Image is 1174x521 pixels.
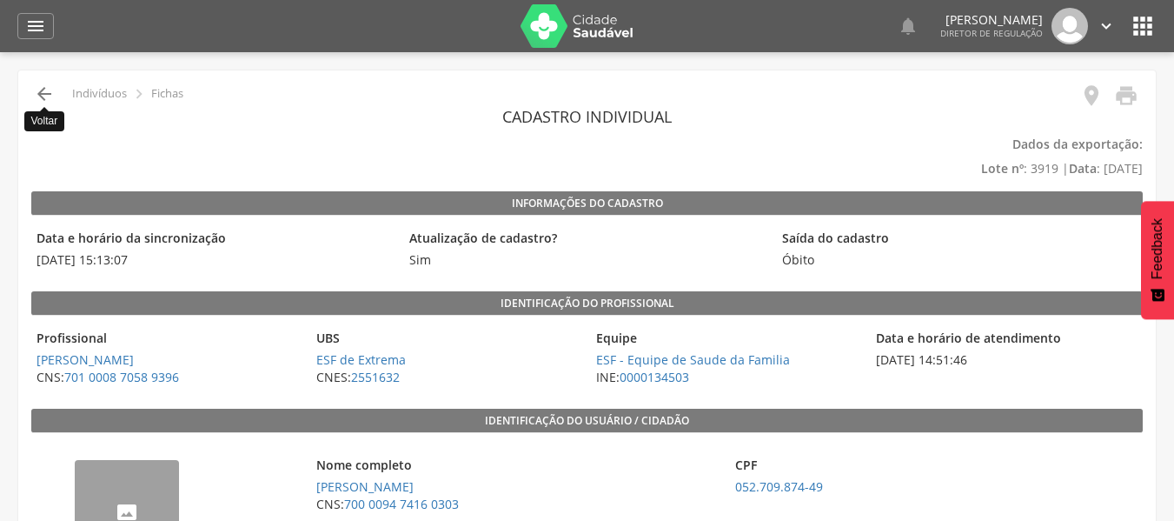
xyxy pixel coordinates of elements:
span: Diretor de regulação [940,27,1043,39]
a: 2551632 [351,369,400,385]
a:  [898,8,919,44]
p: : 3919 | : [DATE] [31,132,1143,181]
a: 052.709.874-49 [735,478,823,495]
i:  [1129,12,1157,40]
legend: Atualização de cadastro? [404,230,768,250]
span: Sim [404,251,436,269]
legend: Nome completo [311,457,721,477]
i:  [1097,17,1116,36]
i:  [129,84,149,104]
a: ESF de Extrema [316,351,406,368]
legend: Saída do cadastro [777,230,1141,250]
span: Óbito [777,251,1141,269]
p: [PERSON_NAME] [940,14,1043,26]
legend: UBS [311,330,582,350]
a: 700 0094 7416 0303 [344,496,459,512]
i:  [898,16,919,37]
legend: Profissional [31,330,302,350]
a:  [1104,83,1138,112]
span: CNES: [311,369,582,386]
span: INE: [591,369,862,386]
span: CNS: [31,369,302,386]
b: Lote nº [981,160,1024,177]
span: [DATE] 14:51:46 [871,351,1142,369]
a:  [1097,8,1116,44]
b: Dados da exportação: [1012,136,1143,152]
div: Voltar [24,111,65,131]
a: [PERSON_NAME] [36,351,134,368]
span: CNS: [311,496,721,513]
legend: Informações do Cadastro [31,191,1143,216]
p: Fichas [151,87,183,101]
b: Data [1069,160,1097,177]
legend: CPF [730,457,1140,477]
legend: Identificação do usuário / cidadão [31,409,1143,433]
a: ESF - Equipe de Saude da Familia [596,351,790,368]
legend: Identificação do profissional [31,291,1143,316]
span: [DATE] 15:13:07 [31,251,395,269]
span: Feedback [1150,218,1165,279]
a: [PERSON_NAME] [316,478,414,495]
button: Feedback - Mostrar pesquisa [1141,201,1174,319]
i:  [25,16,46,37]
i:  [34,83,55,104]
header: Cadastro individual [31,101,1143,132]
p: Indivíduos [72,87,127,101]
a: 0000134503 [620,369,689,385]
a:  [17,13,54,39]
legend: Equipe [591,330,862,350]
legend: Data e horário da sincronização [31,230,395,250]
i:  [1079,83,1104,108]
legend: Data e horário de atendimento [871,330,1142,350]
i:  [1114,83,1138,108]
a: 701 0008 7058 9396 [64,369,179,385]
